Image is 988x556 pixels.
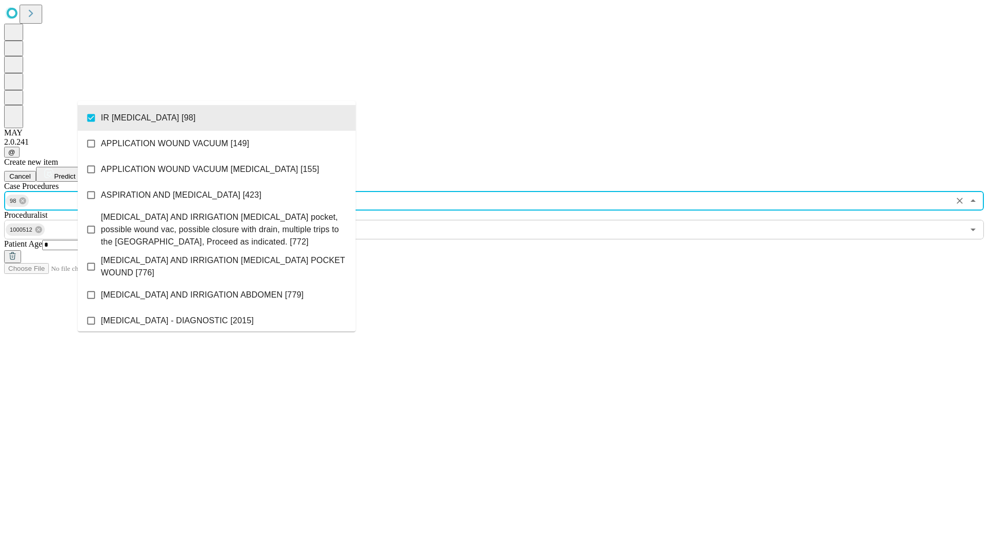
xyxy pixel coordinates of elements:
[101,315,254,327] span: [MEDICAL_DATA] - DIAGNOSTIC [2015]
[8,148,15,156] span: @
[4,137,984,147] div: 2.0.241
[966,194,980,208] button: Close
[101,137,249,150] span: APPLICATION WOUND VACUUM [149]
[54,172,75,180] span: Predict
[6,224,37,236] span: 1000512
[101,163,319,176] span: APPLICATION WOUND VACUUM [MEDICAL_DATA] [155]
[6,223,45,236] div: 1000512
[6,195,29,207] div: 98
[966,222,980,237] button: Open
[101,289,304,301] span: [MEDICAL_DATA] AND IRRIGATION ABDOMEN [779]
[4,239,42,248] span: Patient Age
[4,158,58,166] span: Create new item
[101,189,261,201] span: ASPIRATION AND [MEDICAL_DATA] [423]
[4,182,59,190] span: Scheduled Procedure
[101,254,347,279] span: [MEDICAL_DATA] AND IRRIGATION [MEDICAL_DATA] POCKET WOUND [776]
[4,211,47,219] span: Proceduralist
[952,194,967,208] button: Clear
[101,211,347,248] span: [MEDICAL_DATA] AND IRRIGATION [MEDICAL_DATA] pocket, possible wound vac, possible closure with dr...
[9,172,31,180] span: Cancel
[4,171,36,182] button: Cancel
[6,195,21,207] span: 98
[4,147,20,158] button: @
[101,112,196,124] span: IR [MEDICAL_DATA] [98]
[36,167,83,182] button: Predict
[4,128,984,137] div: MAY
